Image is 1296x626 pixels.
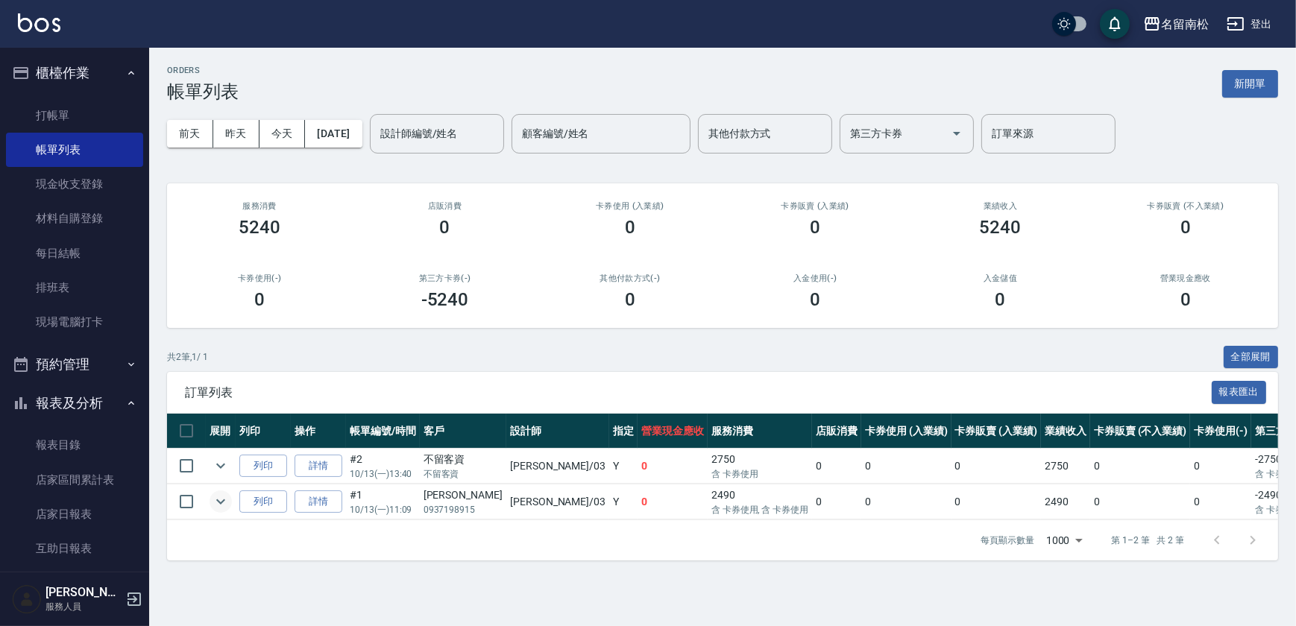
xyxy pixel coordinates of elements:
td: Y [609,484,638,519]
a: 詳情 [295,490,342,513]
th: 服務消費 [708,414,812,449]
th: 卡券販賣 (入業績) [951,414,1042,449]
button: 名留南松 [1137,9,1215,39]
h2: 其他付款方式(-) [556,274,705,283]
a: 現場電腦打卡 [6,305,143,339]
th: 業績收入 [1041,414,1090,449]
h3: 帳單列表 [167,81,239,102]
a: 互助排行榜 [6,566,143,600]
th: 設計師 [506,414,609,449]
p: 不留客資 [424,467,503,481]
p: 含 卡券使用, 含 卡券使用 [711,503,808,516]
h2: 第三方卡券(-) [370,274,519,283]
p: 含 卡券使用 [711,467,808,481]
button: save [1100,9,1130,39]
p: 每頁顯示數量 [981,534,1034,547]
h3: 5240 [980,217,1022,238]
p: 第 1–2 筆 共 2 筆 [1112,534,1184,547]
a: 報表匯出 [1212,385,1267,399]
th: 卡券販賣 (不入業績) [1090,414,1190,449]
img: Person [12,584,42,614]
a: 排班表 [6,271,143,305]
button: 報表匯出 [1212,381,1267,404]
button: 櫃檯作業 [6,54,143,92]
h3: 0 [995,289,1006,310]
td: 0 [812,484,861,519]
h3: 0 [810,217,820,238]
th: 展開 [206,414,236,449]
a: 報表目錄 [6,428,143,462]
h2: 業績收入 [925,201,1075,211]
td: 0 [861,449,951,484]
td: [PERSON_NAME] /03 [506,484,609,519]
button: 登出 [1221,10,1278,38]
h3: 0 [1180,217,1191,238]
h3: 0 [625,217,635,238]
a: 店家日報表 [6,497,143,531]
td: 0 [1190,484,1251,519]
td: 0 [638,449,708,484]
img: Logo [18,13,60,32]
td: 2750 [1041,449,1090,484]
button: 報表及分析 [6,384,143,423]
td: 0 [1190,449,1251,484]
td: 2490 [1041,484,1090,519]
th: 列印 [236,414,291,449]
td: 0 [1090,449,1190,484]
td: 2750 [708,449,812,484]
p: 服務人員 [45,600,122,613]
div: 名留南松 [1161,15,1209,34]
button: 今天 [259,120,306,148]
button: expand row [210,490,232,513]
h2: 入金使用(-) [740,274,890,283]
th: 卡券使用 (入業績) [861,414,951,449]
h5: [PERSON_NAME] [45,585,122,600]
a: 現金收支登錄 [6,167,143,201]
p: 10/13 (一) 13:40 [350,467,416,481]
h3: 0 [810,289,820,310]
button: Open [945,121,969,145]
h3: -5240 [421,289,469,310]
th: 營業現金應收 [638,414,708,449]
button: expand row [210,455,232,477]
button: [DATE] [305,120,362,148]
td: 0 [1090,484,1190,519]
td: 0 [951,484,1042,519]
button: 預約管理 [6,345,143,384]
h3: 服務消費 [185,201,334,211]
h2: 卡券販賣 (入業績) [740,201,890,211]
h3: 0 [254,289,265,310]
button: 新開單 [1222,70,1278,98]
h3: 0 [1180,289,1191,310]
div: 不留客資 [424,452,503,467]
h2: ORDERS [167,66,239,75]
th: 店販消費 [812,414,861,449]
a: 材料自購登錄 [6,201,143,235]
button: 全部展開 [1224,346,1279,369]
h2: 卡券使用 (入業績) [556,201,705,211]
button: 列印 [239,490,287,513]
td: #1 [346,484,420,519]
p: 0937198915 [424,503,503,516]
span: 訂單列表 [185,385,1212,400]
td: 2490 [708,484,812,519]
td: #2 [346,449,420,484]
a: 帳單列表 [6,133,143,167]
th: 卡券使用(-) [1190,414,1251,449]
th: 帳單編號/時間 [346,414,420,449]
h3: 0 [440,217,450,238]
a: 互助日報表 [6,531,143,566]
th: 操作 [291,414,346,449]
button: 昨天 [213,120,259,148]
h3: 5240 [239,217,280,238]
h2: 卡券使用(-) [185,274,334,283]
td: 0 [951,449,1042,484]
button: 前天 [167,120,213,148]
p: 10/13 (一) 11:09 [350,503,416,516]
td: 0 [812,449,861,484]
td: [PERSON_NAME] /03 [506,449,609,484]
h2: 入金儲值 [925,274,1075,283]
div: 1000 [1040,520,1088,560]
h2: 卡券販賣 (不入業績) [1111,201,1260,211]
th: 指定 [609,414,638,449]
